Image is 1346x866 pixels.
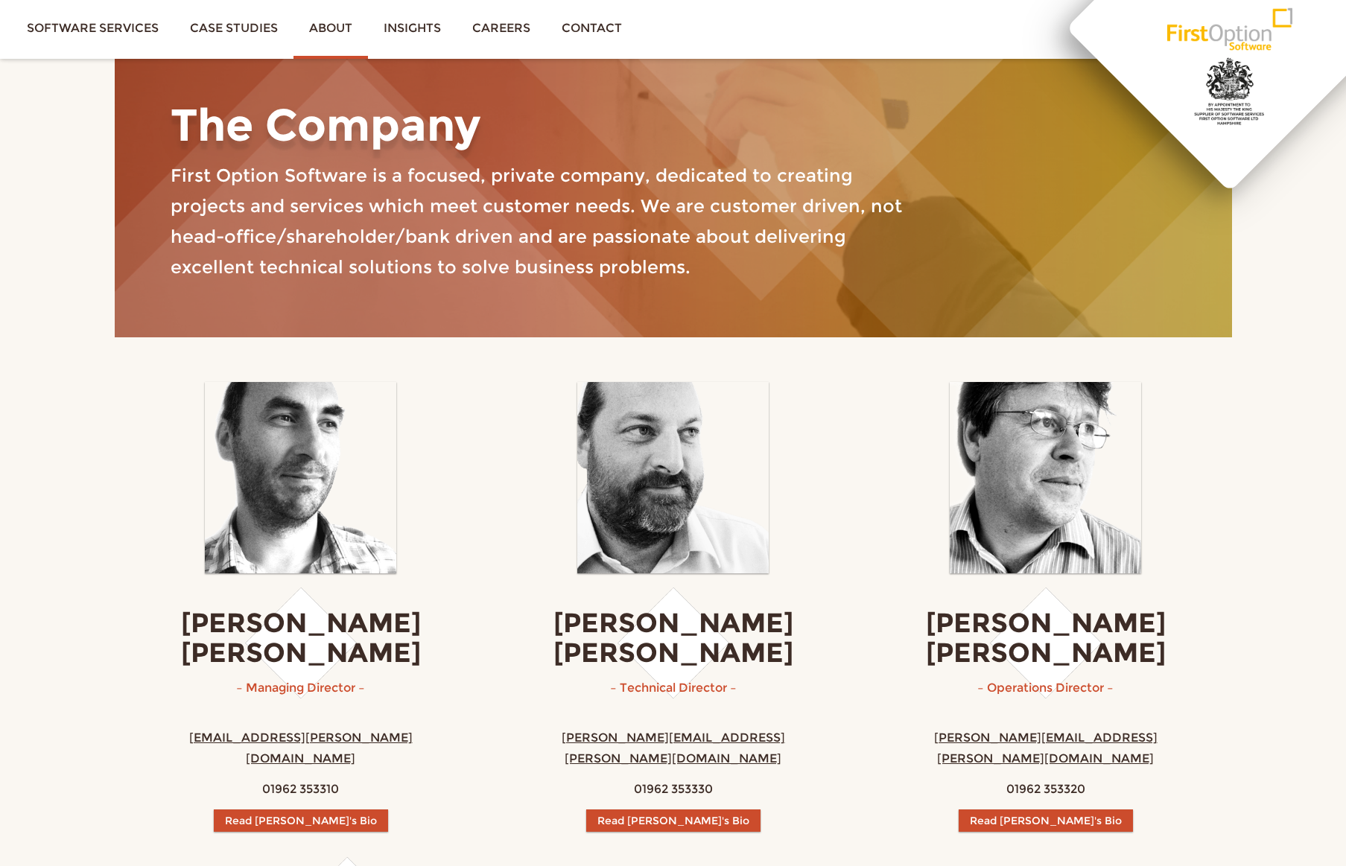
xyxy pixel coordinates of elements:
[586,809,761,832] button: Read [PERSON_NAME]'s Bio
[513,779,834,800] p: 01962 353330
[562,730,785,765] a: [PERSON_NAME][EMAIL_ADDRESS][PERSON_NAME][DOMAIN_NAME]
[886,779,1206,800] p: 01962 353320
[610,681,737,695] span: – Technical Director –
[214,809,388,832] button: Read [PERSON_NAME]'s Bio
[977,681,1114,695] span: – Operations Director –
[152,608,450,667] h3: [PERSON_NAME] [PERSON_NAME]
[141,779,461,800] p: 01962 353310
[897,608,1195,667] h3: [PERSON_NAME] [PERSON_NAME]
[159,101,1187,150] h1: The Company
[115,56,1232,337] div: Writing whiteboard
[934,730,1158,765] a: [PERSON_NAME][EMAIL_ADDRESS][PERSON_NAME][DOMAIN_NAME]
[171,160,927,283] p: First Option Software is a focused, private company, dedicated to creating projects and services ...
[959,812,1133,827] a: Read [PERSON_NAME]'s Bio
[189,730,413,765] a: [EMAIL_ADDRESS][PERSON_NAME][DOMAIN_NAME]
[524,608,822,667] h3: [PERSON_NAME] [PERSON_NAME]
[214,812,388,827] a: Read [PERSON_NAME]'s Bio
[236,681,365,695] span: – Managing Director –
[586,812,761,827] a: Read [PERSON_NAME]'s Bio
[959,809,1133,832] button: Read [PERSON_NAME]'s Bio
